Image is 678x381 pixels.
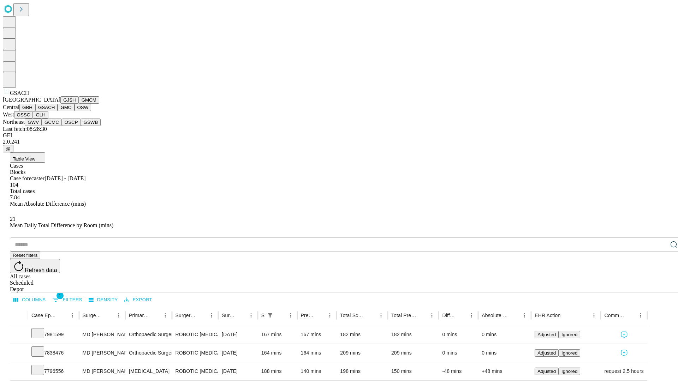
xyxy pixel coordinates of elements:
[81,119,101,126] button: GSWB
[222,326,254,344] div: [DATE]
[236,310,246,320] button: Sort
[325,310,335,320] button: Menu
[246,310,256,320] button: Menu
[301,344,333,362] div: 164 mins
[261,362,294,380] div: 188 mins
[25,119,42,126] button: GWV
[301,326,333,344] div: 167 mins
[340,313,365,318] div: Total Scheduled Duration
[3,145,13,152] button: @
[391,362,435,380] div: 150 mins
[3,111,14,117] span: West
[559,331,580,338] button: Ignored
[10,194,20,200] span: 7.84
[222,362,254,380] div: [DATE]
[340,344,384,362] div: 209 mins
[58,104,74,111] button: GMC
[67,310,77,320] button: Menu
[417,310,427,320] button: Sort
[62,119,81,126] button: OSCP
[391,326,435,344] div: 182 mins
[3,126,47,132] span: Last fetch: 08:28:30
[129,344,168,362] div: Orthopaedic Surgery
[58,310,67,320] button: Sort
[482,344,528,362] div: 0 mins
[261,313,264,318] div: Scheduled In Room Duration
[3,132,675,139] div: GEI
[35,104,58,111] button: GSACH
[535,313,560,318] div: EHR Action
[50,294,84,306] button: Show filters
[75,104,91,111] button: OSW
[301,313,315,318] div: Predicted In Room Duration
[537,332,556,337] span: Adjusted
[510,310,519,320] button: Sort
[104,310,114,320] button: Sort
[265,310,275,320] div: 1 active filter
[10,201,86,207] span: Mean Absolute Difference (mins)
[129,313,149,318] div: Primary Service
[519,310,529,320] button: Menu
[87,295,120,306] button: Density
[442,313,456,318] div: Difference
[340,362,384,380] div: 198 mins
[3,139,675,145] div: 2.0.241
[561,332,577,337] span: Ignored
[604,362,644,380] span: request 2.5 hours
[44,175,85,181] span: [DATE] - [DATE]
[14,329,24,341] button: Expand
[604,313,625,318] div: Comments
[56,292,64,299] span: 1
[442,326,475,344] div: 0 mins
[3,97,60,103] span: [GEOGRAPHIC_DATA]
[31,362,76,380] div: 7796556
[31,326,76,344] div: 7981599
[42,119,62,126] button: GCMC
[265,310,275,320] button: Show filters
[301,362,333,380] div: 140 mins
[636,310,646,320] button: Menu
[160,310,170,320] button: Menu
[83,362,122,380] div: MD [PERSON_NAME]
[482,362,528,380] div: +48 mins
[442,344,475,362] div: 0 mins
[457,310,466,320] button: Sort
[10,222,113,228] span: Mean Daily Total Difference by Room (mins)
[33,111,48,119] button: GLH
[176,326,215,344] div: ROBOTIC [MEDICAL_DATA] KNEE TOTAL
[376,310,386,320] button: Menu
[114,310,124,320] button: Menu
[176,344,215,362] div: ROBOTIC [MEDICAL_DATA] KNEE TOTAL
[10,90,29,96] span: GSACH
[60,96,79,104] button: GJSH
[10,252,40,259] button: Reset filters
[222,313,236,318] div: Surgery Date
[197,310,207,320] button: Sort
[10,182,18,188] span: 104
[10,259,60,273] button: Refresh data
[13,253,37,258] span: Reset filters
[589,310,599,320] button: Menu
[12,295,48,306] button: Select columns
[176,362,215,380] div: ROBOTIC [MEDICAL_DATA] REPAIR [MEDICAL_DATA] INITIAL
[626,310,636,320] button: Sort
[535,368,559,375] button: Adjusted
[129,362,168,380] div: [MEDICAL_DATA]
[559,368,580,375] button: Ignored
[561,369,577,374] span: Ignored
[482,326,528,344] div: 0 mins
[31,344,76,362] div: 7838476
[561,350,577,356] span: Ignored
[3,104,19,110] span: Central
[83,313,103,318] div: Surgeon Name
[25,267,57,273] span: Refresh data
[13,156,35,162] span: Table View
[276,310,286,320] button: Sort
[10,188,35,194] span: Total cases
[19,104,35,111] button: GBH
[340,326,384,344] div: 182 mins
[427,310,437,320] button: Menu
[207,310,216,320] button: Menu
[14,365,24,378] button: Expand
